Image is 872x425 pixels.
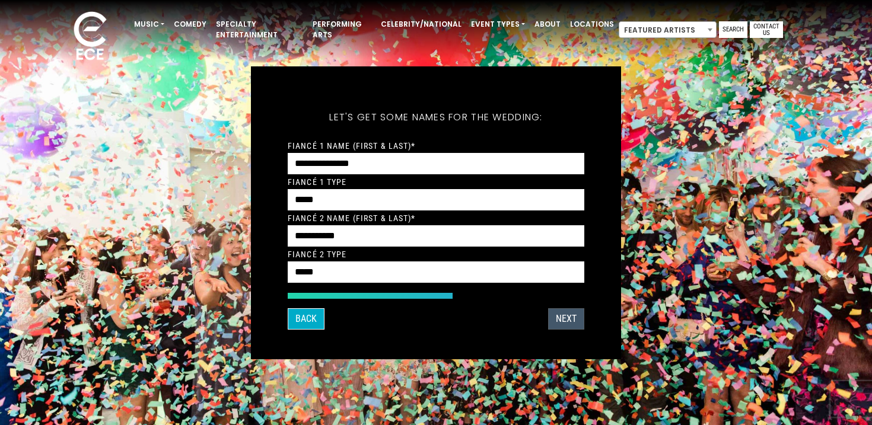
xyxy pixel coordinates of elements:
a: Search [719,21,747,38]
a: Performing Arts [308,14,376,45]
a: Locations [565,14,619,34]
label: Fiancé 2 Name (First & Last)* [288,213,415,223]
a: About [530,14,565,34]
a: Contact Us [750,21,783,38]
button: Back [288,308,324,330]
a: Music [129,14,169,34]
button: Next [548,308,584,330]
span: Featured Artists [619,22,716,39]
a: Comedy [169,14,211,34]
h5: Let's get some names for the wedding: [288,96,584,139]
img: ece_new_logo_whitev2-1.png [61,8,120,66]
a: Event Types [466,14,530,34]
label: Fiancé 2 Type [288,249,347,260]
label: Fiancé 1 Name (First & Last)* [288,140,415,151]
span: Featured Artists [619,21,717,38]
a: Specialty Entertainment [211,14,308,45]
label: Fiancé 1 Type [288,177,347,187]
a: Celebrity/National [376,14,466,34]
